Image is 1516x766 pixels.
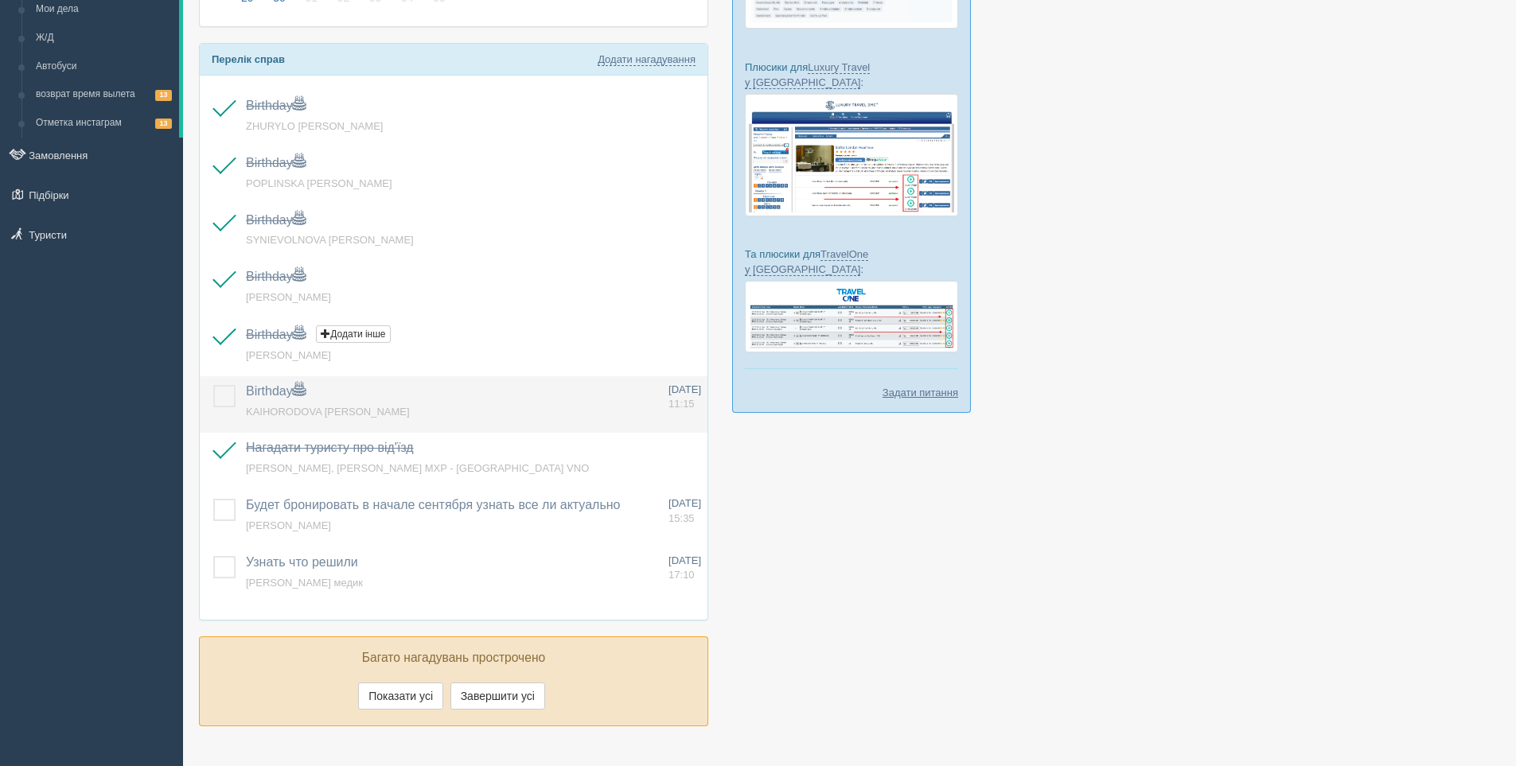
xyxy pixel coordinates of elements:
[668,512,695,524] span: 15:35
[450,682,545,710] button: Завершити усі
[212,649,696,667] p: Багато нагадувань прострочено
[246,349,331,361] a: [PERSON_NAME]
[745,94,958,216] img: luxury-travel-%D0%BF%D0%BE%D0%B4%D0%B1%D0%BE%D1%80%D0%BA%D0%B0-%D1%81%D1%80%D0%BC-%D0%B4%D0%BB%D1...
[246,498,620,511] a: Будет бронировать в начале сентября узнать все ли актуально
[668,398,695,410] span: 11:15
[246,577,363,589] a: [PERSON_NAME] медик
[246,384,306,398] a: Birthday
[246,177,392,189] a: POPLINSKA [PERSON_NAME]
[668,554,701,583] a: [DATE] 17:10
[155,90,172,100] span: 13
[29,24,179,52] a: Ж/Д
[745,60,958,90] p: Плюсики для :
[29,109,179,138] a: Отметка инстаграм13
[246,328,306,341] a: Birthday
[246,406,410,418] a: KAIHORODOVA [PERSON_NAME]
[246,234,414,246] a: SYNIEVOLNOVA [PERSON_NAME]
[246,120,383,132] a: ZHURYLO [PERSON_NAME]
[29,52,179,81] a: Автобуси
[246,99,306,112] a: Birthday
[246,270,306,283] a: Birthday
[29,80,179,109] a: возврат время вылета13
[745,61,870,89] a: Luxury Travel у [GEOGRAPHIC_DATA]
[668,496,701,526] a: [DATE] 15:35
[668,569,695,581] span: 17:10
[246,519,331,531] a: [PERSON_NAME]
[246,213,306,227] a: Birthday
[668,383,701,412] a: [DATE] 11:15
[358,682,443,710] button: Показати усі
[745,247,958,277] p: Та плюсики для :
[246,291,331,303] a: [PERSON_NAME]
[316,325,390,343] button: Додати інше
[246,462,589,474] a: [PERSON_NAME], [PERSON_NAME] MXP - [GEOGRAPHIC_DATA] VNO
[246,156,306,169] a: Birthday
[668,554,701,566] span: [DATE]
[883,385,958,400] a: Задати питання
[598,53,696,66] a: Додати нагадування
[155,119,172,129] span: 13
[668,497,701,509] span: [DATE]
[212,53,285,65] b: Перелік справ
[668,383,701,395] span: [DATE]
[246,441,414,454] a: Нагадати туристу про від'їзд
[745,281,958,352] img: travel-one-%D0%BF%D1%96%D0%B4%D0%B1%D1%96%D1%80%D0%BA%D0%B0-%D1%81%D1%80%D0%BC-%D0%B4%D0%BB%D1%8F...
[246,555,358,569] a: Узнать что решили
